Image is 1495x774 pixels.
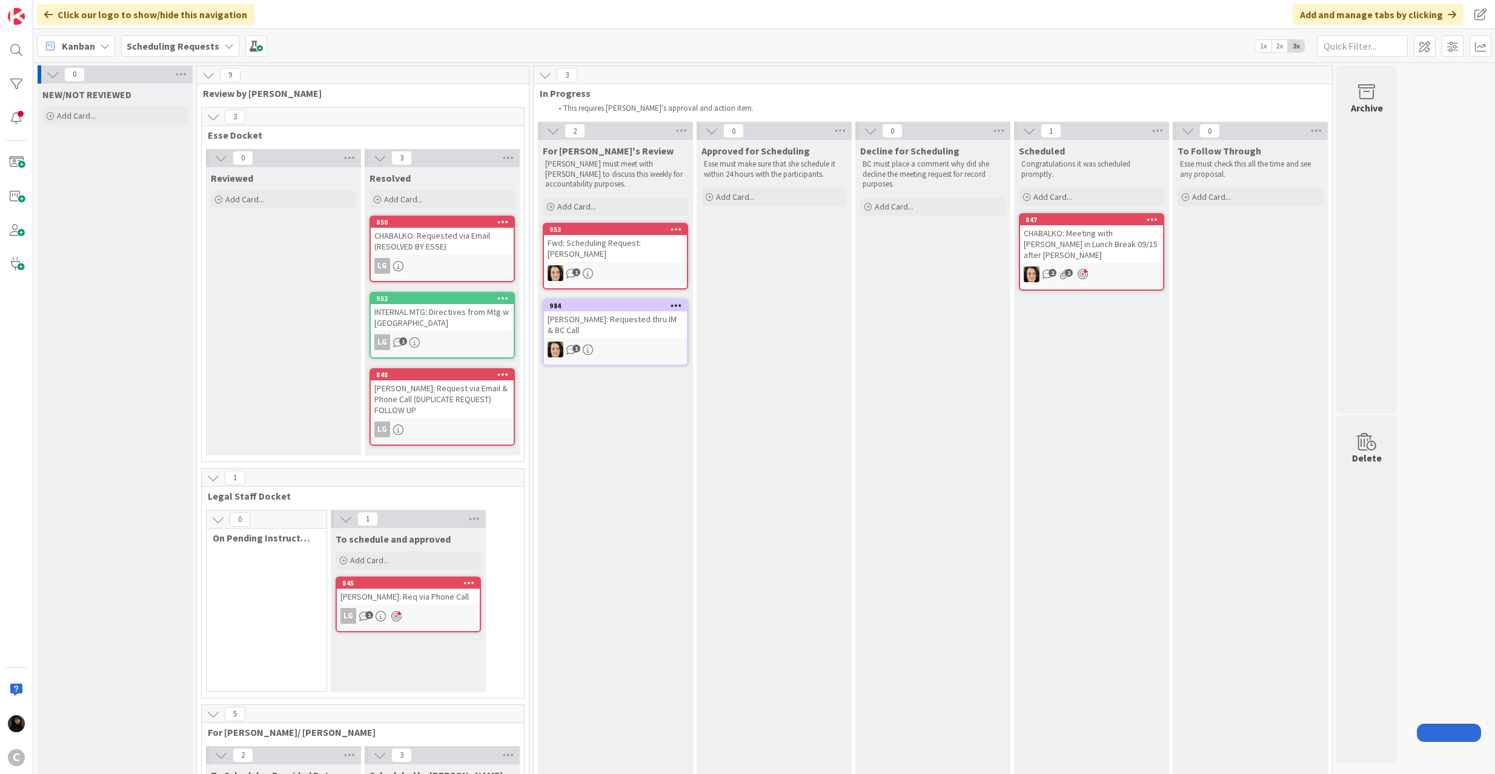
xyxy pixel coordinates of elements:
[371,217,514,254] div: 850CHABALKO: Requested via Email (RESOLVED BY ESSE)
[1033,191,1072,202] span: Add Card...
[371,369,514,418] div: 848[PERSON_NAME]: Request via Email & Phone Call (DUPLICATE REQUEST) FOLLOW UP
[704,159,844,179] p: Esse must make sure that she schedule it within 24 hours with the participants.
[716,191,755,202] span: Add Card...
[1019,145,1065,157] span: Scheduled
[337,608,480,624] div: LG
[572,268,580,276] span: 1
[548,342,563,357] img: BL
[374,334,390,350] div: LG
[549,302,687,310] div: 984
[1293,4,1464,25] div: Add and manage tabs by clicking
[1021,159,1162,179] p: Congratulations it was scheduled promptly.
[370,368,515,446] a: 848[PERSON_NAME]: Request via Email & Phone Call (DUPLICATE REQUEST) FOLLOW UPLG
[572,345,580,352] span: 1
[548,265,563,281] img: BL
[230,512,250,527] span: 0
[1199,124,1220,138] span: 0
[1317,35,1408,57] input: Quick Filter...
[342,579,480,587] div: 845
[544,235,687,262] div: Fwd: Scheduling Request: [PERSON_NAME]
[1020,214,1163,263] div: 847CHABALKO: Meeting with [PERSON_NAME] in Lunch Break 09/15 after [PERSON_NAME]
[127,40,219,52] b: Scheduling Requests
[391,748,412,762] span: 3
[365,611,373,619] span: 1
[225,707,245,721] span: 5
[337,589,480,604] div: [PERSON_NAME]: Req via Phone Call
[370,172,411,184] span: Resolved
[57,110,96,121] span: Add Card...
[233,151,253,165] span: 0
[337,578,480,604] div: 845[PERSON_NAME]: Req via Phone Call
[543,299,688,366] a: 984[PERSON_NAME]: Requested thru IM & BC CallBL
[371,422,514,437] div: LG
[208,726,509,738] span: For Laine Guevarra/ Pring Matondo
[543,145,674,157] span: For Breanna's Review
[42,88,131,101] span: NEW/NOT REVIEWED
[1180,159,1321,179] p: Esse must check this all the time and see any proposal.
[701,145,810,157] span: Approved for Scheduling
[374,422,390,437] div: LG
[1049,269,1056,277] span: 2
[350,555,389,566] span: Add Card...
[371,228,514,254] div: CHABALKO: Requested via Email (RESOLVED BY ESSE)
[208,490,509,502] span: Legal Staff Docket
[374,258,390,274] div: LG
[376,371,514,379] div: 848
[225,110,245,124] span: 3
[1065,269,1073,277] span: 2
[544,342,687,357] div: BL
[1020,225,1163,263] div: CHABALKO: Meeting with [PERSON_NAME] in Lunch Break 09/15 after [PERSON_NAME]
[1020,266,1163,282] div: BL
[340,608,356,624] div: LG
[64,67,85,82] span: 0
[337,578,480,589] div: 845
[1026,216,1163,224] div: 847
[399,337,407,345] span: 1
[1024,266,1039,282] img: BL
[882,124,903,138] span: 0
[1041,124,1061,138] span: 1
[371,293,514,304] div: 952
[213,532,311,544] span: On Pending Instructed by Legal
[1271,40,1288,52] span: 2x
[208,129,509,141] span: Esse Docket
[1178,145,1261,157] span: To Follow Through
[8,715,25,732] img: ES
[545,159,686,189] p: [PERSON_NAME] must meet with [PERSON_NAME] to discuss this weekly for accountability purposes.
[557,68,577,82] span: 3
[220,68,240,82] span: 9
[370,216,515,282] a: 850CHABALKO: Requested via Email (RESOLVED BY ESSE)LG
[860,145,960,157] span: Decline for Scheduling
[371,258,514,274] div: LG
[544,265,687,281] div: BL
[233,748,253,762] span: 2
[225,471,245,485] span: 1
[544,311,687,338] div: [PERSON_NAME]: Requested thru IM & BC Call
[371,304,514,331] div: INTERNAL MTG: Directives from Mtg w [GEOGRAPHIC_DATA]
[371,369,514,380] div: 848
[723,124,744,138] span: 0
[37,4,254,25] div: Click our logo to show/hide this navigation
[552,104,1323,113] li: This requires [PERSON_NAME]'s approval and action item.
[543,223,688,289] a: 953Fwd: Scheduling Request: [PERSON_NAME]BL
[544,300,687,311] div: 984
[544,300,687,338] div: 984[PERSON_NAME]: Requested thru IM & BC Call
[336,533,451,545] span: To schedule and approved
[1255,40,1271,52] span: 1x
[1288,40,1304,52] span: 3x
[863,159,1003,189] p: BC must place a comment why did she decline the meeting request for record purposes.
[1192,191,1231,202] span: Add Card...
[371,293,514,331] div: 952INTERNAL MTG: Directives from Mtg w [GEOGRAPHIC_DATA]
[62,39,95,53] span: Kanban
[8,8,25,25] img: Visit kanbanzone.com
[8,749,25,766] div: C
[1351,101,1383,115] div: Archive
[565,124,585,138] span: 2
[875,201,913,212] span: Add Card...
[371,334,514,350] div: LG
[1020,214,1163,225] div: 847
[540,87,1317,99] span: In Progress
[376,294,514,303] div: 952
[557,201,596,212] span: Add Card...
[544,224,687,235] div: 953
